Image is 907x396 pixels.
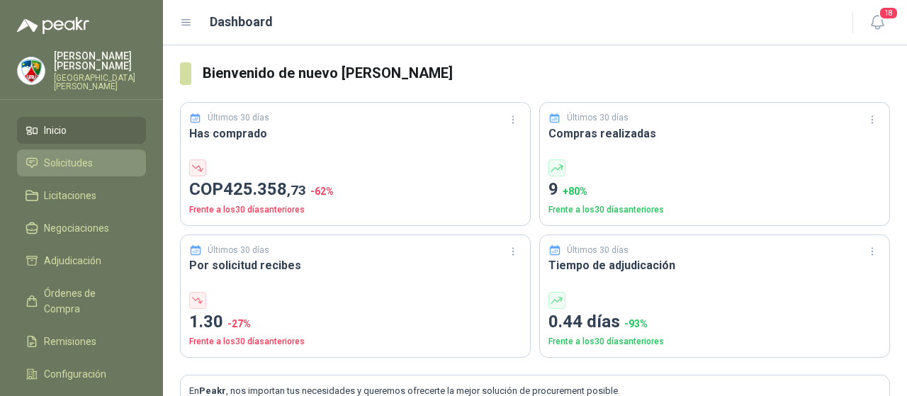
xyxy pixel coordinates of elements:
[54,74,146,91] p: [GEOGRAPHIC_DATA][PERSON_NAME]
[287,182,306,198] span: ,73
[44,334,96,349] span: Remisiones
[548,256,881,274] h3: Tiempo de adjudicación
[879,6,898,20] span: 18
[310,186,334,197] span: -62 %
[44,366,106,382] span: Configuración
[223,179,306,199] span: 425.358
[44,285,133,317] span: Órdenes de Compra
[17,149,146,176] a: Solicitudes
[563,186,587,197] span: + 80 %
[199,385,226,396] b: Peakr
[17,215,146,242] a: Negociaciones
[203,62,891,84] h3: Bienvenido de nuevo [PERSON_NAME]
[227,318,251,329] span: -27 %
[548,309,881,336] p: 0.44 días
[54,51,146,71] p: [PERSON_NAME] [PERSON_NAME]
[17,182,146,209] a: Licitaciones
[17,17,89,34] img: Logo peakr
[17,117,146,144] a: Inicio
[17,361,146,387] a: Configuración
[189,125,522,142] h3: Has comprado
[548,203,881,217] p: Frente a los 30 días anteriores
[189,256,522,274] h3: Por solicitud recibes
[18,57,45,84] img: Company Logo
[44,155,93,171] span: Solicitudes
[548,335,881,349] p: Frente a los 30 días anteriores
[17,247,146,274] a: Adjudicación
[567,111,629,125] p: Últimos 30 días
[548,125,881,142] h3: Compras realizadas
[210,12,273,32] h1: Dashboard
[44,253,101,268] span: Adjudicación
[17,328,146,355] a: Remisiones
[189,176,522,203] p: COP
[17,280,146,322] a: Órdenes de Compra
[189,203,522,217] p: Frente a los 30 días anteriores
[864,10,890,35] button: 18
[208,244,269,257] p: Últimos 30 días
[548,176,881,203] p: 9
[624,318,648,329] span: -93 %
[44,188,96,203] span: Licitaciones
[567,244,629,257] p: Últimos 30 días
[189,335,522,349] p: Frente a los 30 días anteriores
[44,220,109,236] span: Negociaciones
[44,123,67,138] span: Inicio
[208,111,269,125] p: Últimos 30 días
[189,309,522,336] p: 1.30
